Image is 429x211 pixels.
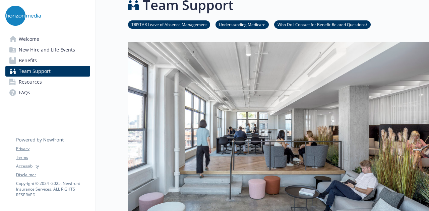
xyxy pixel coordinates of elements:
[16,146,90,152] a: Privacy
[19,66,51,77] span: Team Support
[128,21,210,27] a: TRISTAR Leave of Absence Management
[5,77,90,87] a: Resources
[5,66,90,77] a: Team Support
[19,77,42,87] span: Resources
[5,55,90,66] a: Benefits
[5,87,90,98] a: FAQs
[19,55,37,66] span: Benefits
[16,163,90,169] a: Accessibility
[216,21,269,27] a: Understanding Medicare
[19,87,30,98] span: FAQs
[19,34,39,44] span: Welcome
[16,181,90,198] p: Copyright © 2024 - 2025 , Newfront Insurance Services, ALL RIGHTS RESERVED
[16,172,90,178] a: Disclaimer
[5,44,90,55] a: New Hire and Life Events
[19,44,75,55] span: New Hire and Life Events
[5,34,90,44] a: Welcome
[16,154,90,161] a: Terms
[274,21,371,27] a: Who Do I Contact for Benefit-Related Questions?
